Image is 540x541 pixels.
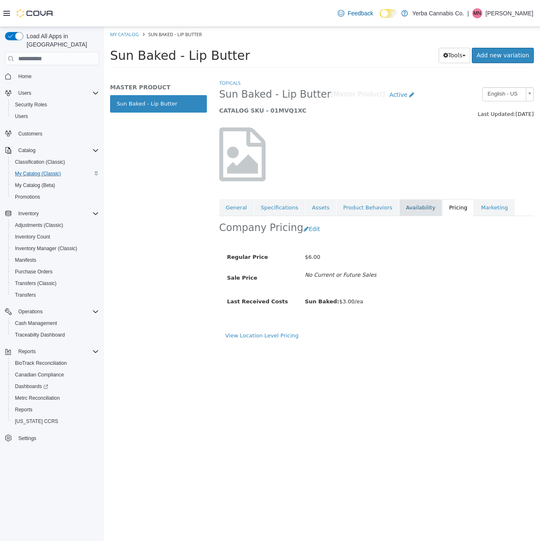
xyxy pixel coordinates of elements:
[15,257,36,263] span: Manifests
[15,222,63,229] span: Adjustments (Classic)
[12,267,56,277] a: Purchase Orders
[201,271,236,278] b: Sun Baked:
[201,172,232,189] a: Assets
[15,88,99,98] span: Users
[286,64,304,71] span: Active
[44,4,98,10] span: Sun Baked - Lip Butter
[15,113,28,120] span: Users
[334,5,376,22] a: Feedback
[12,358,70,368] a: BioTrack Reconciliation
[18,348,36,355] span: Reports
[467,8,469,18] p: |
[12,405,99,415] span: Reports
[12,358,99,368] span: BioTrack Reconciliation
[123,248,154,254] span: Sale Price
[12,169,64,179] a: My Catalog (Classic)
[371,172,411,189] a: Marketing
[8,381,102,392] a: Dashboards
[295,172,338,189] a: Availability
[15,145,99,155] span: Catalog
[15,418,58,425] span: [US_STATE] CCRS
[12,318,99,328] span: Cash Management
[123,227,164,233] span: Regular Price
[412,8,464,18] p: Yerba Cannabis Co.
[12,278,99,288] span: Transfers (Classic)
[15,347,99,357] span: Reports
[8,111,102,122] button: Users
[348,9,373,17] span: Feedback
[12,169,99,179] span: My Catalog (Classic)
[472,8,482,18] div: Michael Nezi
[12,370,67,380] a: Canadian Compliance
[15,268,53,275] span: Purchase Orders
[23,32,99,49] span: Load All Apps in [GEOGRAPHIC_DATA]
[201,271,259,278] span: $3.00/ea
[8,416,102,427] button: [US_STATE] CCRS
[12,243,81,253] a: Inventory Manager (Classic)
[12,232,54,242] a: Inventory Count
[227,64,281,71] small: [Master Product]
[339,172,370,189] a: Pricing
[8,191,102,203] button: Promotions
[15,129,46,139] a: Customers
[2,432,102,444] button: Settings
[15,332,65,338] span: Traceabilty Dashboard
[12,255,39,265] a: Manifests
[15,194,40,200] span: Promotions
[199,194,221,210] button: Edit
[12,180,99,190] span: My Catalog (Beta)
[2,87,102,99] button: Users
[15,383,48,390] span: Dashboards
[15,433,99,443] span: Settings
[15,128,99,138] span: Customers
[412,84,430,90] span: [DATE]
[15,307,99,317] span: Operations
[8,231,102,243] button: Inventory Count
[115,172,150,189] a: General
[8,243,102,254] button: Inventory Manager (Classic)
[12,405,36,415] a: Reports
[6,4,35,10] a: My Catalog
[8,392,102,404] button: Metrc Reconciliation
[6,68,103,86] a: Sun Baked - Lip Butter
[15,320,57,327] span: Cash Management
[18,147,35,154] span: Catalog
[15,209,99,219] span: Inventory
[12,381,52,391] a: Dashboards
[474,8,481,18] span: MN
[12,370,99,380] span: Canadian Compliance
[15,280,56,287] span: Transfers (Classic)
[2,208,102,219] button: Inventory
[8,156,102,168] button: Classification (Classic)
[15,88,34,98] button: Users
[281,60,315,76] a: Active
[486,8,533,18] p: [PERSON_NAME]
[115,53,137,59] a: Topicals
[150,172,201,189] a: Specifications
[15,234,50,240] span: Inventory Count
[8,219,102,231] button: Adjustments (Classic)
[15,71,35,81] a: Home
[15,170,61,177] span: My Catalog (Classic)
[233,172,295,189] a: Product Behaviors
[374,84,412,90] span: Last Updated:
[15,360,67,366] span: BioTrack Reconciliation
[15,406,32,413] span: Reports
[368,21,430,36] a: Add new variation
[12,243,99,253] span: Inventory Manager (Classic)
[12,393,63,403] a: Metrc Reconciliation
[6,21,146,36] span: Sun Baked - Lip Butter
[12,393,99,403] span: Metrc Reconciliation
[15,371,64,378] span: Canadian Compliance
[123,271,184,278] span: Last Received Costs
[12,100,99,110] span: Security Roles
[2,127,102,139] button: Customers
[12,255,99,265] span: Manifests
[2,70,102,82] button: Home
[15,433,39,443] a: Settings
[8,180,102,191] button: My Catalog (Beta)
[2,145,102,156] button: Catalog
[201,227,216,233] span: $6.00
[12,330,68,340] a: Traceabilty Dashboard
[2,306,102,317] button: Operations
